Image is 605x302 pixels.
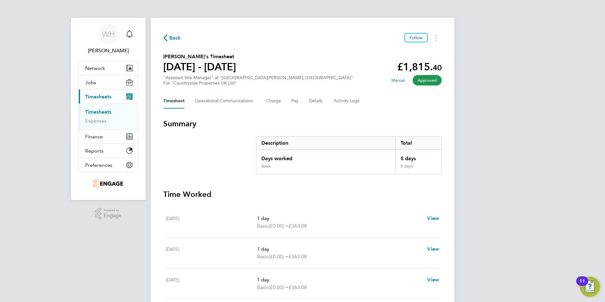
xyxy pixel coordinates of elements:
[79,61,138,75] button: Network
[289,223,307,229] span: £363.08
[427,246,439,252] span: View
[427,215,439,222] a: View
[404,33,428,42] button: Follow
[427,277,439,283] span: View
[309,93,324,109] button: Details
[289,254,307,260] span: £363.08
[395,150,441,164] div: 5 days
[95,208,122,220] a: Powered byEngage
[257,215,422,222] p: 1 day
[85,94,111,100] span: Timesheets
[102,30,115,38] span: WH
[78,24,138,54] a: WH[PERSON_NAME]
[580,277,600,297] button: Open Resource Center, 11 new notifications
[261,164,271,169] div: Basic
[269,284,289,290] span: (£0.00) =
[413,75,442,85] span: This timesheet has been approved.
[256,136,442,174] div: Summary
[256,137,395,149] div: Description
[163,34,181,42] button: Back
[78,179,138,189] a: Go to home page
[85,118,107,124] a: Expenses
[163,60,236,73] h1: [DATE] - [DATE]
[395,137,441,149] div: Total
[163,119,442,129] h3: Summary
[579,281,585,289] div: 11
[289,284,307,290] span: £363.08
[269,223,289,229] span: (£0.00) =
[427,245,439,253] a: View
[93,179,123,189] img: knightwood-logo-retina.png
[166,215,257,230] div: [DATE]
[79,158,138,172] button: Preferences
[85,148,103,154] span: Reports
[79,90,138,104] button: Timesheets
[163,75,353,86] div: "Assistant Site Manager" at "[GEOGRAPHIC_DATA][PERSON_NAME], [GEOGRAPHIC_DATA]"
[409,35,423,41] span: Follow
[85,109,111,115] a: Timesheets
[291,93,299,109] button: Pay
[266,93,281,109] button: Charge
[104,213,122,218] span: Engage
[79,104,138,129] div: Timesheets
[85,162,112,168] span: Preferences
[79,75,138,89] button: Jobs
[395,164,441,174] div: 5 days
[257,222,269,230] span: Basic
[163,53,236,60] h2: [PERSON_NAME]'s Timesheet
[195,93,256,109] button: Operational Communications
[166,245,257,261] div: [DATE]
[427,276,439,284] a: View
[257,276,422,284] p: 1 day
[79,129,138,143] button: Finance
[166,276,257,291] div: [DATE]
[163,93,184,109] button: Timesheet
[269,254,289,260] span: (£0.00) =
[71,18,146,200] nav: Main navigation
[104,208,122,213] span: Powered by
[85,65,105,71] span: Network
[85,79,96,85] span: Jobs
[257,245,422,253] p: 1 day
[430,33,442,43] button: Timesheets Menu
[169,34,181,42] span: Back
[433,63,442,72] span: 40
[79,144,138,158] button: Reports
[397,61,442,73] app-decimal: £1,815.
[427,215,439,221] span: View
[257,253,269,261] span: Basic
[163,189,442,199] h3: Time Worked
[85,134,103,140] span: Finance
[78,47,138,54] span: Will Hiles
[334,93,360,109] button: Activity Logs
[163,80,353,86] div: For "Countryside Properties UK Ltd"
[386,75,410,85] span: This timesheet was manually created.
[257,284,269,291] span: Basic
[256,150,395,164] div: Days worked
